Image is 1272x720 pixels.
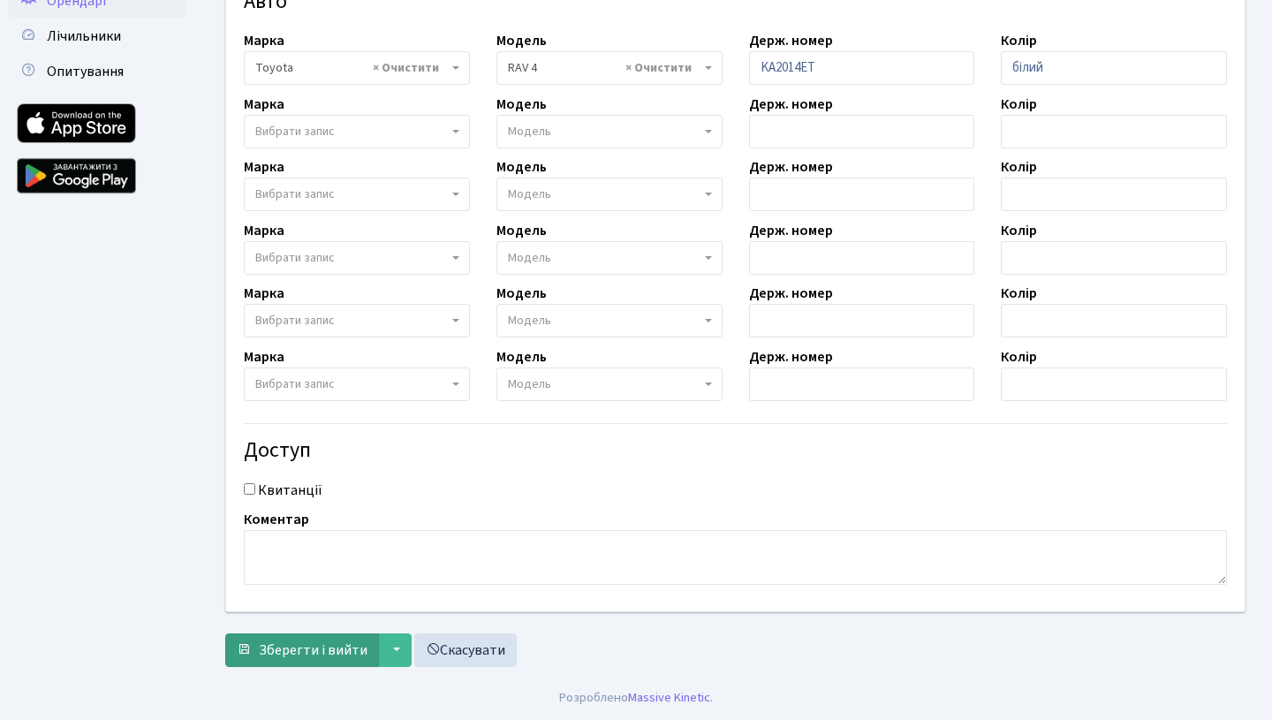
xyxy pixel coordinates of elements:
span: Модель [508,186,551,203]
label: Марка [244,94,284,115]
label: Держ. номер [749,30,833,51]
span: Модель [508,312,551,330]
span: Модель [508,249,551,267]
span: Зберегти і вийти [259,640,367,660]
span: Видалити всі елементи [373,59,439,77]
label: Модель [496,30,547,51]
label: Держ. номер [749,220,833,241]
label: Модель [496,220,547,241]
h4: Доступ [244,438,1227,464]
label: Модель [496,346,547,368]
span: Опитування [47,62,124,81]
label: Держ. номер [749,94,833,115]
span: Toyota [255,59,448,77]
label: Марка [244,30,284,51]
label: Колір [1001,30,1037,51]
span: Модель [508,375,551,393]
a: Скасувати [414,633,517,667]
span: Видалити всі елементи [625,59,692,77]
label: Колір [1001,283,1037,304]
span: RAV 4 [508,59,700,77]
label: Колір [1001,346,1037,368]
label: Марка [244,283,284,304]
label: Квитанції [258,480,322,501]
label: Марка [244,156,284,178]
label: Модель [496,94,547,115]
span: Вибрати запис [255,186,335,203]
a: Лічильники [9,19,185,54]
span: Модель [508,123,551,140]
button: Зберегти і вийти [225,633,379,667]
label: Держ. номер [749,283,833,304]
label: Колір [1001,156,1037,178]
span: Вибрати запис [255,375,335,393]
label: Колір [1001,220,1037,241]
span: Toyota [244,51,470,85]
span: RAV 4 [496,51,723,85]
label: Марка [244,346,284,368]
span: Лічильники [47,27,121,46]
label: Коментар [244,509,309,530]
span: Вибрати запис [255,123,335,140]
label: Марка [244,220,284,241]
label: Держ. номер [749,346,833,368]
label: Модель [496,156,547,178]
a: Опитування [9,54,185,89]
label: Колір [1001,94,1037,115]
label: Держ. номер [749,156,833,178]
span: Вибрати запис [255,312,335,330]
a: Massive Kinetic [628,688,710,707]
span: Вибрати запис [255,249,335,267]
div: Розроблено . [559,688,713,708]
label: Модель [496,283,547,304]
